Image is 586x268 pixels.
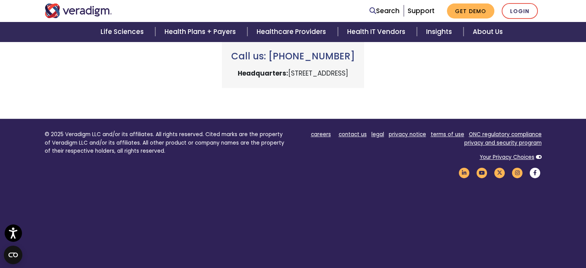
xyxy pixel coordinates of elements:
[408,6,435,15] a: Support
[231,68,355,79] p: [STREET_ADDRESS]
[45,3,112,18] img: Veradigm logo
[475,169,489,176] a: Veradigm YouTube Link
[231,51,355,62] h3: Call us: [PHONE_NUMBER]
[529,169,542,176] a: Veradigm Facebook Link
[45,130,287,155] p: © 2025 Veradigm LLC and/or its affiliates. All rights reserved. Cited marks are the property of V...
[480,153,534,161] a: Your Privacy Choices
[371,131,384,138] a: legal
[458,169,471,176] a: Veradigm LinkedIn Link
[389,131,426,138] a: privacy notice
[417,22,463,42] a: Insights
[369,6,400,16] a: Search
[155,22,247,42] a: Health Plans + Payers
[447,3,494,19] a: Get Demo
[502,3,538,19] a: Login
[493,169,506,176] a: Veradigm Twitter Link
[311,131,331,138] a: careers
[238,69,288,78] strong: Headquarters:
[338,22,417,42] a: Health IT Vendors
[511,169,524,176] a: Veradigm Instagram Link
[463,22,512,42] a: About Us
[339,131,367,138] a: contact us
[469,131,542,138] a: ONC regulatory compliance
[431,131,464,138] a: terms of use
[247,22,337,42] a: Healthcare Providers
[4,246,22,264] button: Open CMP widget
[91,22,155,42] a: Life Sciences
[464,139,542,147] a: privacy and security program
